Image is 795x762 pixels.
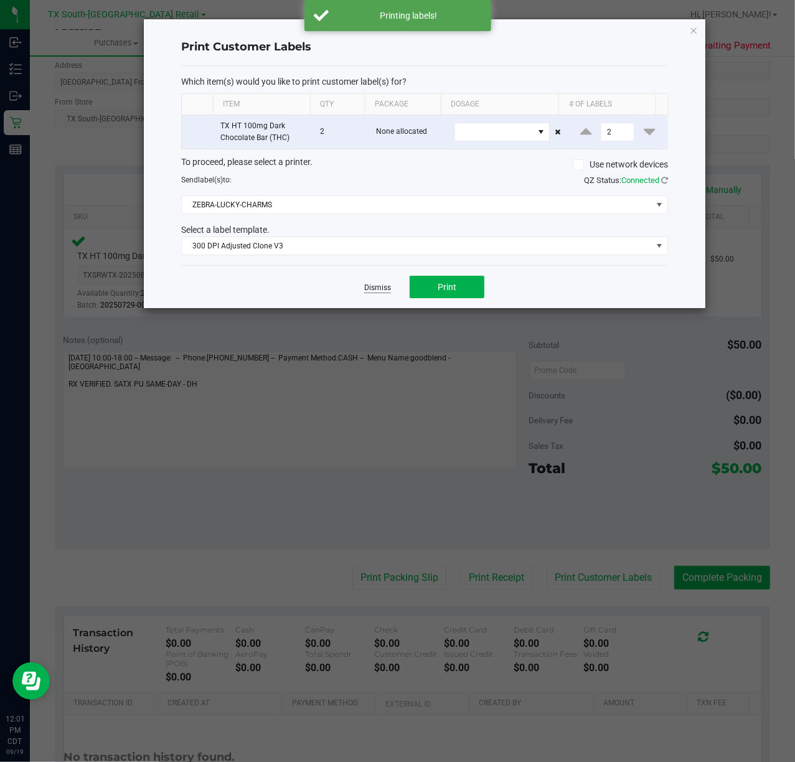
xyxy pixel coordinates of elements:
[213,94,310,115] th: Item
[410,276,484,298] button: Print
[621,176,659,185] span: Connected
[336,9,482,22] div: Printing labels!
[182,237,652,255] span: 300 DPI Adjusted Clone V3
[12,662,50,700] iframe: Resource center
[181,76,668,87] p: Which item(s) would you like to print customer label(s) for?
[573,158,668,171] label: Use network devices
[558,94,656,115] th: # of labels
[365,94,441,115] th: Package
[438,282,456,292] span: Print
[198,176,223,184] span: label(s)
[369,115,446,149] td: None allocated
[182,196,652,214] span: ZEBRA-LUCKY-CHARMS
[213,115,313,149] td: TX HT 100mg Dark Chocolate Bar (THC)
[313,115,369,149] td: 2
[172,223,677,237] div: Select a label template.
[364,283,391,293] a: Dismiss
[441,94,558,115] th: Dosage
[181,39,668,55] h4: Print Customer Labels
[181,176,232,184] span: Send to:
[310,94,365,115] th: Qty
[172,156,677,174] div: To proceed, please select a printer.
[584,176,668,185] span: QZ Status:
